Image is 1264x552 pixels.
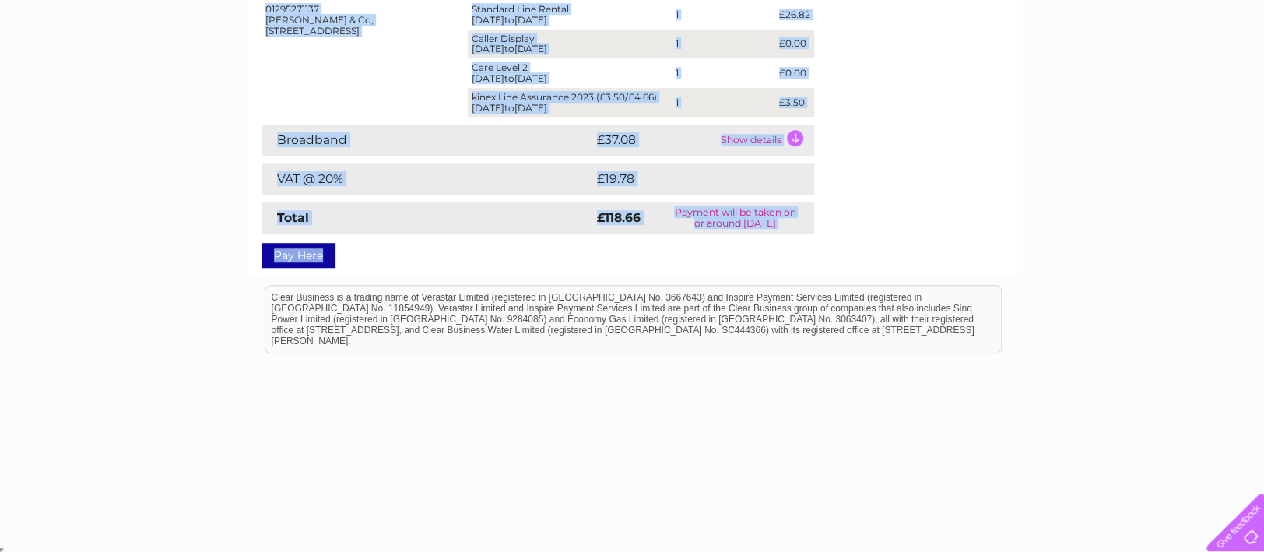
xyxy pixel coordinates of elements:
[1073,66,1119,78] a: Telecoms
[468,58,672,88] td: Care Level 2 [DATE] [DATE]
[265,4,464,36] div: 01295271137 [PERSON_NAME] & Co, [STREET_ADDRESS]
[1160,66,1199,78] a: Contact
[672,58,775,88] td: 1
[1129,66,1151,78] a: Blog
[597,210,641,225] strong: £118.66
[44,40,124,88] img: logo.png
[1029,66,1063,78] a: Energy
[262,125,593,156] td: Broadband
[593,163,781,195] td: £19.78
[504,72,514,84] span: to
[1213,66,1249,78] a: Log out
[277,210,309,225] strong: Total
[717,125,814,156] td: Show details
[775,30,814,59] td: £0.00
[672,88,775,118] td: 1
[262,163,593,195] td: VAT @ 20%
[262,243,335,268] a: Pay Here
[468,30,672,59] td: Caller Display [DATE] [DATE]
[656,202,814,234] td: Payment will be taken on or around [DATE]
[593,125,717,156] td: £37.08
[672,30,775,59] td: 1
[468,88,672,118] td: kinex Line Assurance 2023 (£3.50/£4.66) [DATE] [DATE]
[504,102,514,114] span: to
[504,43,514,54] span: to
[990,66,1020,78] a: Water
[265,9,1001,76] div: Clear Business is a trading name of Verastar Limited (registered in [GEOGRAPHIC_DATA] No. 3667643...
[971,8,1078,27] a: 0333 014 3131
[504,14,514,26] span: to
[775,88,814,118] td: £3.50
[775,58,814,88] td: £0.00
